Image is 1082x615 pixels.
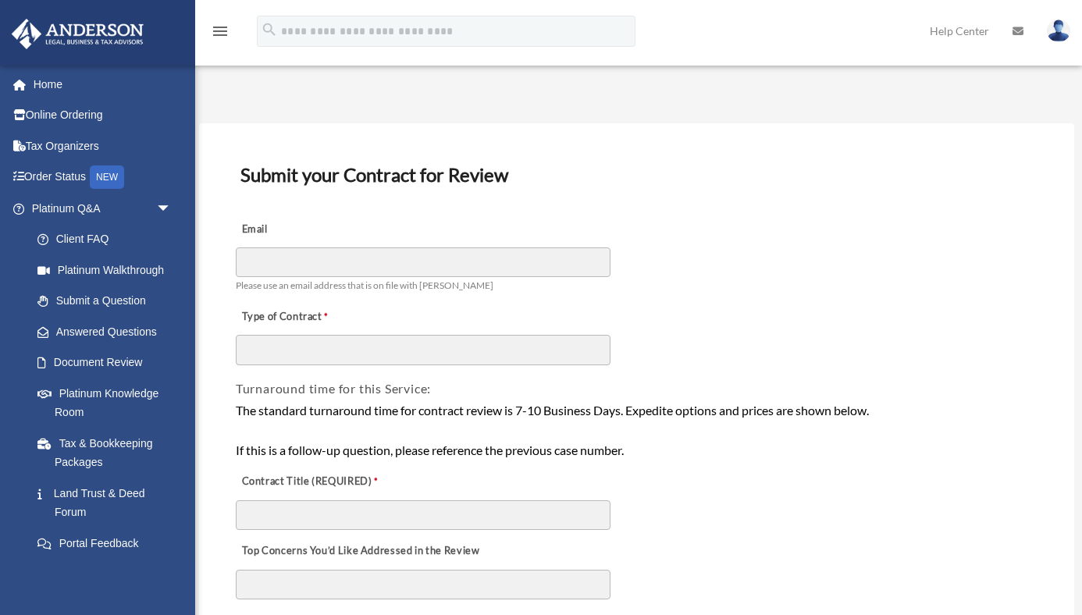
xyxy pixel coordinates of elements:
[236,381,431,396] span: Turnaround time for this Service:
[236,279,493,291] span: Please use an email address that is on file with [PERSON_NAME]
[11,69,195,100] a: Home
[22,347,187,379] a: Document Review
[1047,20,1070,42] img: User Pic
[236,471,392,492] label: Contract Title (REQUIRED)
[22,316,195,347] a: Answered Questions
[156,193,187,225] span: arrow_drop_down
[236,219,392,240] label: Email
[11,162,195,194] a: Order StatusNEW
[22,528,195,559] a: Portal Feedback
[22,224,195,255] a: Client FAQ
[236,400,1038,460] div: The standard turnaround time for contract review is 7-10 Business Days. Expedite options and pric...
[211,27,230,41] a: menu
[22,254,195,286] a: Platinum Walkthrough
[236,541,484,563] label: Top Concerns You’d Like Addressed in the Review
[11,559,195,590] a: Digital Productsarrow_drop_down
[22,478,195,528] a: Land Trust & Deed Forum
[211,22,230,41] i: menu
[11,130,195,162] a: Tax Organizers
[234,158,1039,191] h3: Submit your Contract for Review
[236,306,392,328] label: Type of Contract
[156,559,187,591] span: arrow_drop_down
[22,286,195,317] a: Submit a Question
[11,193,195,224] a: Platinum Q&Aarrow_drop_down
[22,378,195,428] a: Platinum Knowledge Room
[90,165,124,189] div: NEW
[11,100,195,131] a: Online Ordering
[22,428,195,478] a: Tax & Bookkeeping Packages
[7,19,148,49] img: Anderson Advisors Platinum Portal
[261,21,278,38] i: search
